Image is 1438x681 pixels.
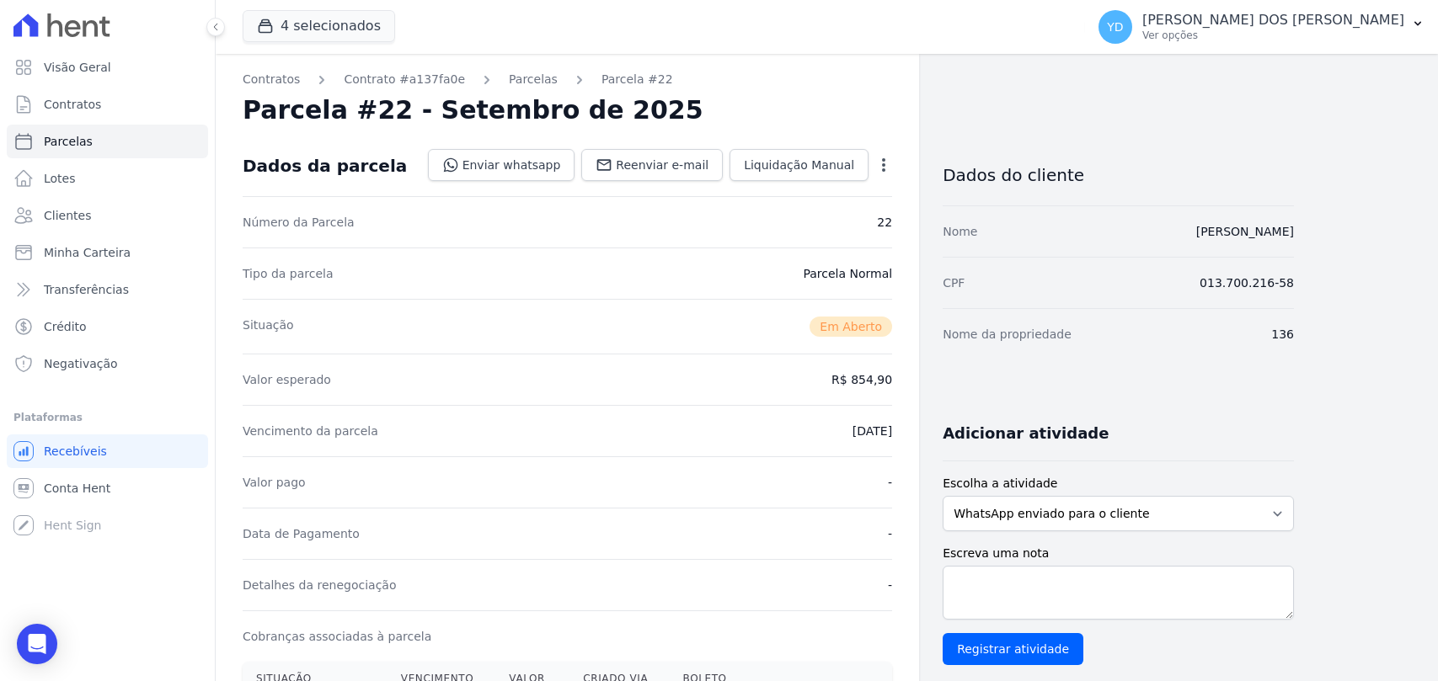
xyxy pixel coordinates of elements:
[13,407,201,428] div: Plataformas
[1200,274,1294,291] dd: 013.700.216-58
[7,199,208,232] a: Clientes
[428,149,575,181] a: Enviar whatsapp
[44,244,131,261] span: Minha Carteira
[730,149,869,181] a: Liquidação Manual
[1142,12,1404,29] p: [PERSON_NAME] DOS [PERSON_NAME]
[7,125,208,158] a: Parcelas
[44,480,110,497] span: Conta Hent
[509,71,558,88] a: Parcelas
[803,265,892,282] dd: Parcela Normal
[243,71,892,88] nav: Breadcrumb
[888,525,892,542] dd: -
[243,265,334,282] dt: Tipo da parcela
[744,157,854,173] span: Liquidação Manual
[243,577,397,593] dt: Detalhes da renegociação
[1271,326,1294,343] dd: 136
[44,355,118,372] span: Negativação
[243,71,300,88] a: Contratos
[943,223,977,240] dt: Nome
[1196,225,1294,238] a: [PERSON_NAME]
[1107,21,1123,33] span: YD
[44,443,107,460] span: Recebíveis
[44,133,93,150] span: Parcelas
[243,525,360,542] dt: Data de Pagamento
[7,310,208,343] a: Crédito
[17,624,57,664] div: Open Intercom Messenger
[7,471,208,505] a: Conta Hent
[7,162,208,195] a: Lotes
[853,423,892,439] dd: [DATE]
[44,281,129,298] span: Transferências
[44,96,101,113] span: Contratos
[943,475,1294,492] label: Escolha a atividade
[7,273,208,306] a: Transferências
[581,149,723,181] a: Reenviar e-mail
[7,347,208,380] a: Negativação
[243,423,378,439] dt: Vencimento da parcela
[831,371,892,388] dd: R$ 854,90
[1085,3,1438,51] button: YD [PERSON_NAME] DOS [PERSON_NAME] Ver opções
[243,95,703,125] h2: Parcela #22 - Setembro de 2025
[7,434,208,468] a: Recebíveis
[44,170,76,187] span: Lotes
[243,10,395,42] button: 4 selecionados
[943,545,1294,562] label: Escreva uma nota
[243,156,407,176] div: Dados da parcela
[344,71,465,88] a: Contrato #a137fa0e
[943,326,1072,343] dt: Nome da propriedade
[616,157,708,173] span: Reenviar e-mail
[888,577,892,593] dd: -
[7,236,208,269] a: Minha Carteira
[877,214,892,231] dd: 22
[943,165,1294,185] h3: Dados do cliente
[810,317,892,337] span: Em Aberto
[943,633,1083,665] input: Registrar atividade
[943,274,965,291] dt: CPF
[44,59,111,76] span: Visão Geral
[243,214,355,231] dt: Número da Parcela
[44,207,91,224] span: Clientes
[7,51,208,84] a: Visão Geral
[601,71,673,88] a: Parcela #22
[1142,29,1404,42] p: Ver opções
[943,423,1109,444] h3: Adicionar atividade
[243,474,306,491] dt: Valor pago
[888,474,892,491] dd: -
[243,371,331,388] dt: Valor esperado
[44,318,87,335] span: Crédito
[243,628,431,645] dt: Cobranças associadas à parcela
[7,88,208,121] a: Contratos
[243,317,294,337] dt: Situação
